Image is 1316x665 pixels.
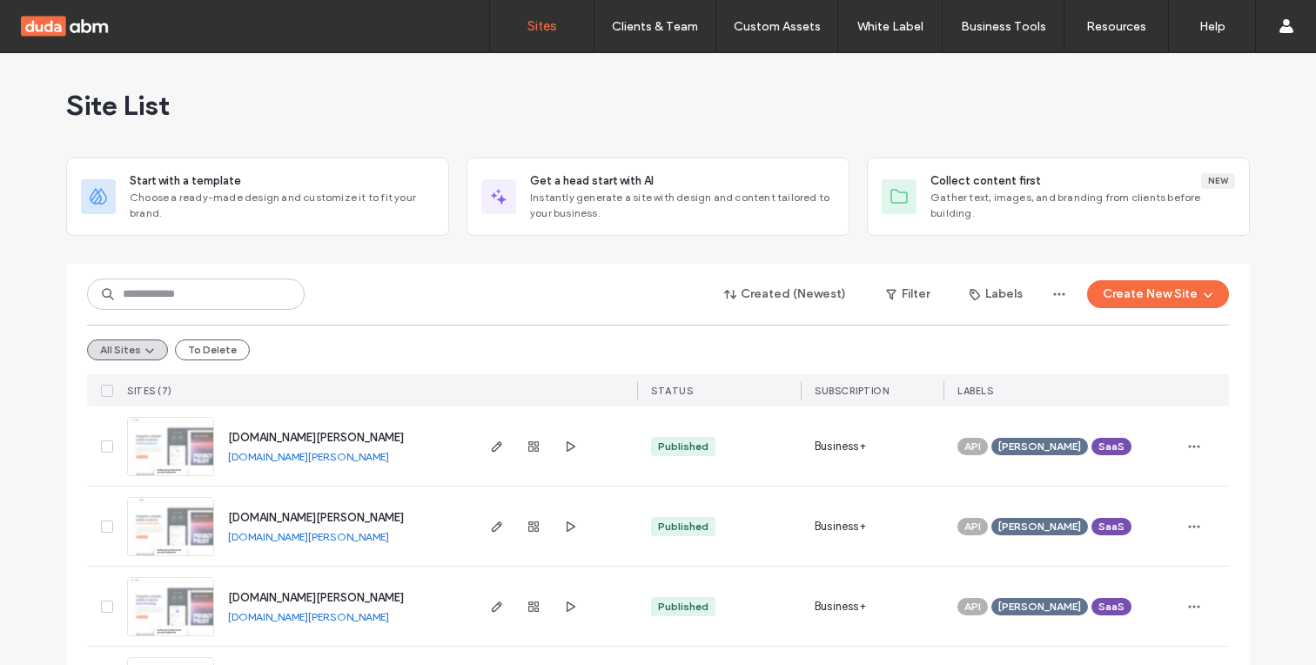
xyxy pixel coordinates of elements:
[964,599,981,615] span: API
[734,19,821,34] label: Custom Assets
[869,280,947,308] button: Filter
[658,439,708,454] div: Published
[527,18,557,34] label: Sites
[130,172,241,190] span: Start with a template
[964,439,981,454] span: API
[1098,599,1125,615] span: SaaS
[530,190,835,221] span: Instantly generate a site with design and content tailored to your business.
[175,339,250,360] button: To Delete
[228,450,389,463] a: [DOMAIN_NAME][PERSON_NAME]
[961,19,1046,34] label: Business Tools
[930,190,1235,221] span: Gather text, images, and branding from clients before building.
[228,511,404,524] a: [DOMAIN_NAME][PERSON_NAME]
[1199,19,1225,34] label: Help
[467,158,849,236] div: Get a head start with AIInstantly generate a site with design and content tailored to your business.
[66,88,170,123] span: Site List
[228,530,389,543] a: [DOMAIN_NAME][PERSON_NAME]
[998,519,1081,534] span: [PERSON_NAME]
[228,431,404,444] a: [DOMAIN_NAME][PERSON_NAME]
[658,519,708,534] div: Published
[815,438,866,455] span: Business+
[857,19,923,34] label: White Label
[998,439,1081,454] span: [PERSON_NAME]
[66,158,449,236] div: Start with a templateChoose a ready-made design and customize it to fit your brand.
[651,385,693,397] span: STATUS
[867,158,1250,236] div: Collect content firstNewGather text, images, and branding from clients before building.
[228,610,389,623] a: [DOMAIN_NAME][PERSON_NAME]
[1087,280,1229,308] button: Create New Site
[709,280,862,308] button: Created (Newest)
[998,599,1081,615] span: [PERSON_NAME]
[815,518,866,535] span: Business+
[87,339,168,360] button: All Sites
[127,385,172,397] span: SITES (7)
[964,519,981,534] span: API
[612,19,698,34] label: Clients & Team
[1098,519,1125,534] span: SaaS
[658,599,708,615] div: Published
[530,172,654,190] span: Get a head start with AI
[930,172,1041,190] span: Collect content first
[228,591,404,604] a: [DOMAIN_NAME][PERSON_NAME]
[1086,19,1146,34] label: Resources
[815,385,889,397] span: SUBSCRIPTION
[1098,439,1125,454] span: SaaS
[954,280,1038,308] button: Labels
[815,598,866,615] span: Business+
[130,190,434,221] span: Choose a ready-made design and customize it to fit your brand.
[957,385,993,397] span: LABELS
[1201,173,1235,189] div: New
